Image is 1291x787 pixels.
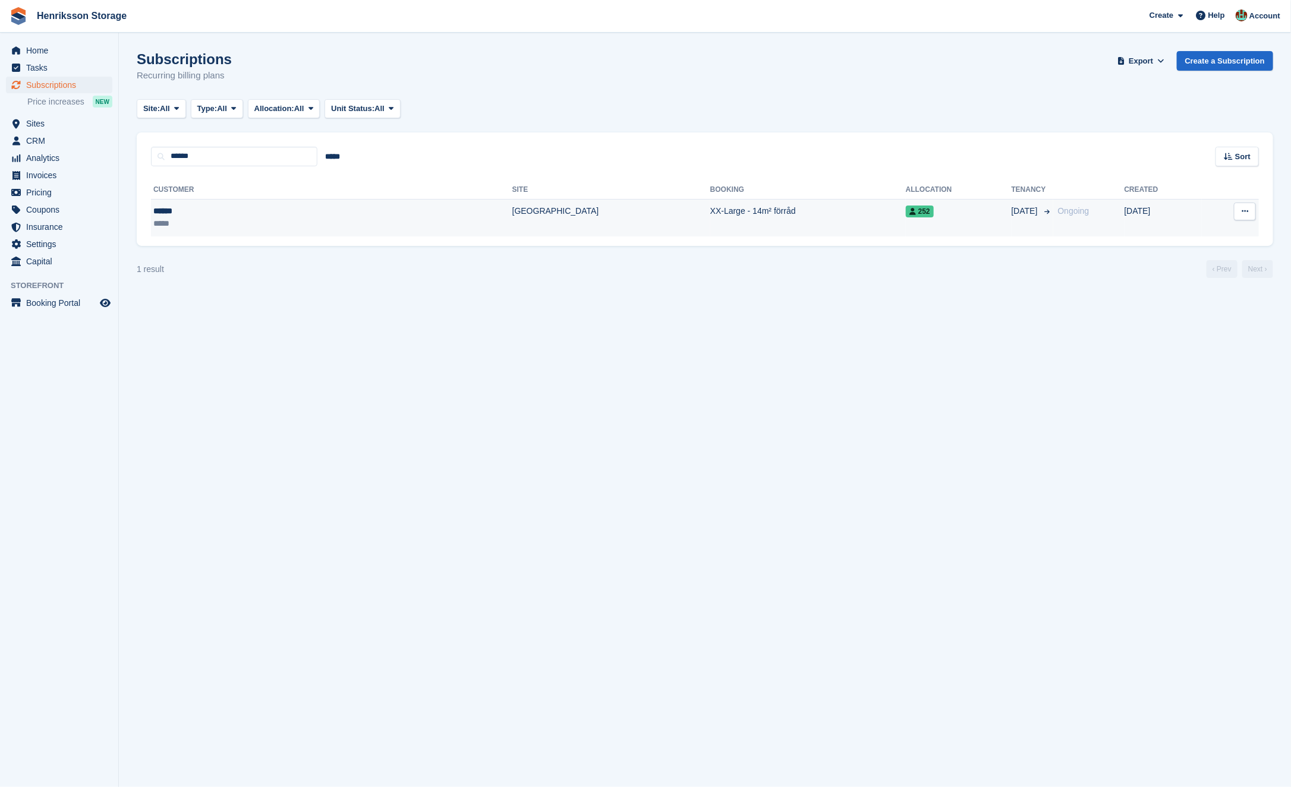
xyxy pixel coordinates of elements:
a: Price increases NEW [27,95,112,108]
span: All [374,103,385,115]
span: Capital [26,253,97,270]
span: Booking Portal [26,295,97,311]
span: Settings [26,236,97,252]
a: menu [6,236,112,252]
p: Recurring billing plans [137,69,232,83]
span: Allocation: [254,103,294,115]
a: menu [6,253,112,270]
a: menu [6,295,112,311]
img: Isak Martinelle [1236,10,1248,21]
span: Sites [26,115,97,132]
span: Price increases [27,96,84,108]
a: Next [1242,260,1273,278]
a: menu [6,150,112,166]
span: Insurance [26,219,97,235]
div: 1 result [137,263,164,276]
span: CRM [26,132,97,149]
button: Site: All [137,99,186,119]
a: menu [6,132,112,149]
th: Allocation [906,181,1012,200]
button: Unit Status: All [325,99,400,119]
button: Allocation: All [248,99,320,119]
a: menu [6,59,112,76]
span: Help [1208,10,1225,21]
span: Storefront [11,280,118,292]
th: Tenancy [1012,181,1053,200]
a: menu [6,201,112,218]
button: Type: All [191,99,243,119]
span: [DATE] [1012,205,1040,217]
th: Site [512,181,710,200]
h1: Subscriptions [137,51,232,67]
span: Coupons [26,201,97,218]
a: menu [6,115,112,132]
span: Export [1129,55,1153,67]
span: Site: [143,103,160,115]
a: menu [6,219,112,235]
span: Subscriptions [26,77,97,93]
a: Create a Subscription [1177,51,1273,71]
div: NEW [93,96,112,108]
nav: Page [1204,260,1276,278]
img: stora-icon-8386f47178a22dfd0bd8f6a31ec36ba5ce8667c1dd55bd0f319d3a0aa187defe.svg [10,7,27,25]
span: Pricing [26,184,97,201]
a: Henriksson Storage [32,6,131,26]
span: All [294,103,304,115]
span: Home [26,42,97,59]
span: Account [1249,10,1280,22]
th: Booking [710,181,906,200]
td: XX-Large - 14m² förråd [710,199,906,236]
span: All [160,103,170,115]
span: Sort [1235,151,1251,163]
td: [GEOGRAPHIC_DATA] [512,199,710,236]
a: menu [6,184,112,201]
a: menu [6,42,112,59]
span: Invoices [26,167,97,184]
span: Tasks [26,59,97,76]
span: Ongoing [1058,206,1090,216]
button: Export [1115,51,1167,71]
a: menu [6,167,112,184]
th: Customer [151,181,512,200]
span: 252 [906,206,934,217]
span: Create [1150,10,1173,21]
a: Previous [1207,260,1238,278]
span: All [217,103,227,115]
span: Analytics [26,150,97,166]
th: Created [1125,181,1202,200]
a: menu [6,77,112,93]
span: Unit Status: [331,103,374,115]
td: [DATE] [1125,199,1202,236]
a: Preview store [98,296,112,310]
span: Type: [197,103,218,115]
